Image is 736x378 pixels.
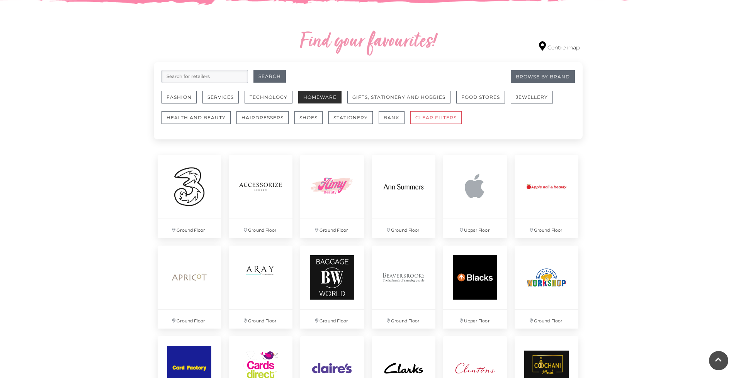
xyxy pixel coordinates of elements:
[245,91,298,111] a: Technology
[298,91,342,103] button: Homeware
[229,219,292,238] p: Ground Floor
[347,91,456,111] a: Gifts, Stationery and Hobbies
[154,242,225,332] a: Ground Floor
[511,242,582,332] a: Ground Floor
[245,91,292,103] button: Technology
[154,151,225,242] a: Ground Floor
[328,111,373,124] button: Stationery
[347,91,450,103] button: Gifts, Stationery and Hobbies
[439,151,511,242] a: Upper Floor
[202,91,239,103] button: Services
[161,111,231,124] button: Health and Beauty
[253,70,286,83] button: Search
[161,91,202,111] a: Fashion
[511,91,553,103] button: Jewellery
[439,242,511,332] a: Upper Floor
[158,310,221,329] p: Ground Floor
[515,310,578,329] p: Ground Floor
[296,242,368,332] a: Ground Floor
[372,219,435,238] p: Ground Floor
[368,242,439,332] a: Ground Floor
[294,111,323,124] button: Shoes
[515,219,578,238] p: Ground Floor
[368,151,439,242] a: Ground Floor
[225,151,296,242] a: Ground Floor
[511,70,575,83] a: Browse By Brand
[227,30,509,54] h2: Find your favourites!
[236,111,294,132] a: Hairdressers
[372,310,435,329] p: Ground Floor
[158,219,221,238] p: Ground Floor
[539,41,580,52] a: Centre map
[161,91,197,103] button: Fashion
[161,70,248,83] input: Search for retailers
[443,219,507,238] p: Upper Floor
[296,151,368,242] a: Ground Floor
[410,111,467,132] a: CLEAR FILTERS
[379,111,405,124] button: Bank
[298,91,347,111] a: Homeware
[300,310,364,329] p: Ground Floor
[443,310,507,329] p: Upper Floor
[511,151,582,242] a: Ground Floor
[294,111,328,132] a: Shoes
[236,111,289,124] button: Hairdressers
[456,91,505,103] button: Food Stores
[328,111,379,132] a: Stationery
[202,91,245,111] a: Services
[229,310,292,329] p: Ground Floor
[511,91,559,111] a: Jewellery
[300,219,364,238] p: Ground Floor
[225,242,296,332] a: Ground Floor
[456,91,511,111] a: Food Stores
[161,111,236,132] a: Health and Beauty
[379,111,410,132] a: Bank
[410,111,462,124] button: CLEAR FILTERS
